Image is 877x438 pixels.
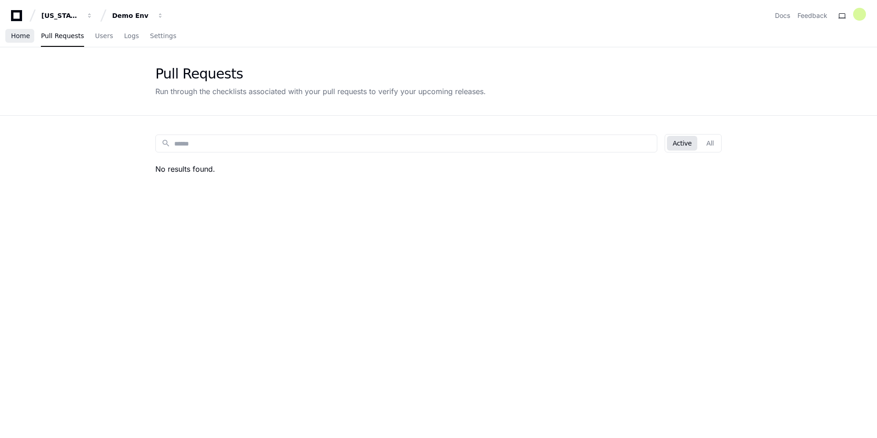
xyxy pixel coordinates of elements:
div: Pull Requests [155,66,486,82]
div: Run through the checklists associated with your pull requests to verify your upcoming releases. [155,86,486,97]
button: [US_STATE] Pacific [38,7,97,24]
a: Docs [775,11,790,20]
span: Pull Requests [41,33,84,39]
a: Logs [124,26,139,47]
button: Feedback [797,11,827,20]
a: Pull Requests [41,26,84,47]
button: Demo Env [108,7,167,24]
a: Home [11,26,30,47]
a: Settings [150,26,176,47]
button: All [701,136,719,151]
span: Settings [150,33,176,39]
span: Home [11,33,30,39]
a: Users [95,26,113,47]
mat-icon: search [161,139,171,148]
span: Users [95,33,113,39]
div: Demo Env [112,11,152,20]
span: Logs [124,33,139,39]
div: [US_STATE] Pacific [41,11,81,20]
button: Active [667,136,697,151]
h2: No results found. [155,163,722,174]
